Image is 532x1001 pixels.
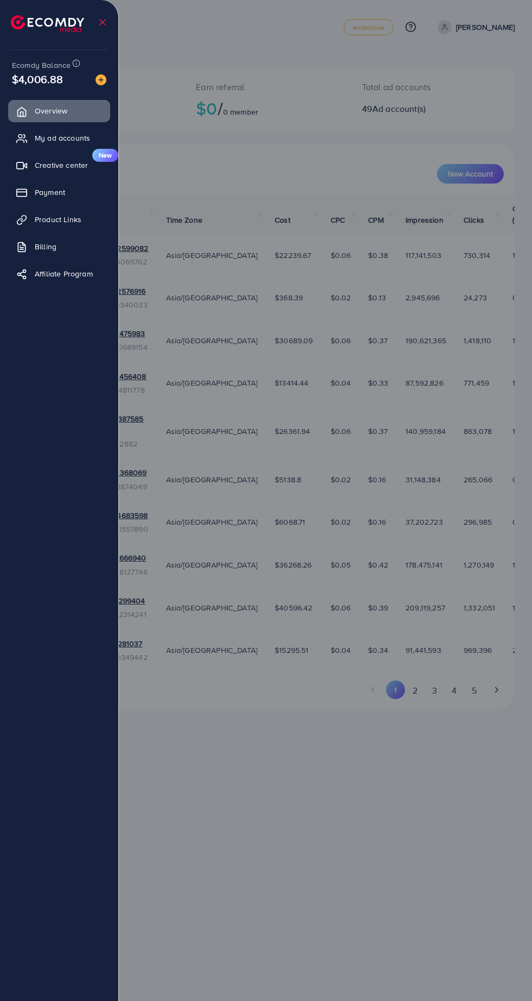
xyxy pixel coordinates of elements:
img: logo [11,15,84,32]
a: My ad accounts [8,127,110,149]
a: Billing [8,236,110,257]
span: Overview [35,105,67,116]
a: Payment [8,181,110,203]
span: Payment [35,187,65,198]
a: Affiliate Program [8,263,110,285]
span: Product Links [35,214,81,225]
a: Creative centerNew [8,154,110,176]
span: $4,006.88 [12,71,63,87]
a: Overview [8,100,110,122]
span: Billing [35,241,56,252]
a: Product Links [8,209,110,230]
span: Ecomdy Balance [12,60,71,71]
iframe: Chat [486,952,524,993]
span: Creative center [35,160,88,171]
img: image [96,74,106,85]
span: New [92,149,118,162]
span: My ad accounts [35,133,90,143]
span: Affiliate Program [35,268,93,279]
